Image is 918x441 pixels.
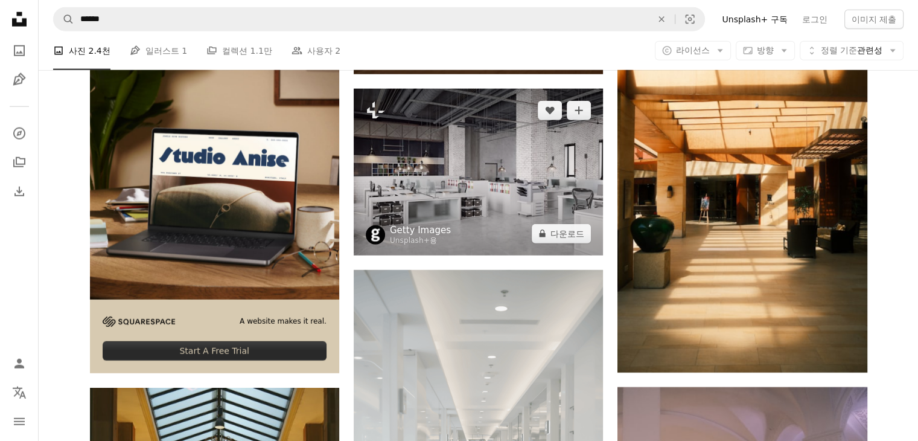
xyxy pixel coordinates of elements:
[354,166,603,177] a: 현대적인 로프트 사무실 인테리어. 3d 렌더링 디자인 개념
[532,224,591,243] button: 다운로드
[182,44,187,57] span: 1
[7,381,31,405] button: 언어
[736,41,795,60] button: 방향
[844,10,904,29] button: 이미지 제출
[335,44,340,57] span: 2
[617,180,867,191] a: 천장에서 빛이 많이 들어오는 넓은 방
[567,101,591,120] button: 컬렉션에 추가
[7,352,31,376] a: 로그인 / 가입
[250,44,272,57] span: 1.1만
[240,317,327,327] span: A website makes it real.
[292,31,340,70] a: 사용자 2
[821,45,857,55] span: 정렬 기준
[800,41,904,60] button: 정렬 기준관련성
[821,45,882,57] span: 관련성
[648,8,675,31] button: 삭제
[390,236,451,246] div: 용
[7,150,31,175] a: 컬렉션
[538,101,562,120] button: 좋아요
[90,50,339,373] a: A website makes it real.Start A Free Trial
[90,50,339,299] img: file-1705123271268-c3eaf6a79b21image
[366,225,385,245] img: Getty Images의 프로필로 이동
[715,10,794,29] a: Unsplash+ 구독
[7,179,31,204] a: 다운로드 내역
[390,236,430,245] a: Unsplash+
[54,8,74,31] button: Unsplash 검색
[206,31,272,70] a: 컬렉션 1.1만
[103,341,327,361] div: Start A Free Trial
[7,68,31,92] a: 일러스트
[7,121,31,146] a: 탐색
[7,7,31,34] a: 홈 — Unsplash
[103,317,175,327] img: file-1705255347840-230a6ab5bca9image
[7,410,31,434] button: 메뉴
[757,45,774,55] span: 방향
[676,45,710,55] span: 라이선스
[675,8,704,31] button: 시각적 검색
[354,89,603,255] img: 현대적인 로프트 사무실 인테리어. 3d 렌더링 디자인 개념
[53,7,705,31] form: 사이트 전체에서 이미지 찾기
[795,10,835,29] a: 로그인
[7,39,31,63] a: 사진
[130,31,187,70] a: 일러스트 1
[390,224,451,236] a: Getty Images
[655,41,731,60] button: 라이선스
